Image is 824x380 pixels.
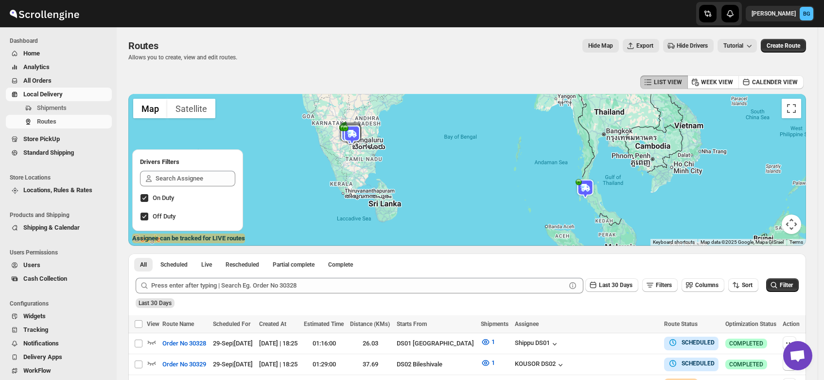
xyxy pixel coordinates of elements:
button: All routes [134,258,153,271]
span: View [147,321,159,327]
span: Filter [780,282,793,289]
button: Shippu DS01 [515,339,560,349]
button: Cash Collection [6,272,112,286]
span: 1 [491,359,495,366]
span: Last 30 Days [599,282,632,289]
span: Partial complete [273,261,315,269]
span: 29-Sep | [DATE] [213,361,253,368]
span: Shipments [37,104,67,111]
span: Users Permissions [10,249,112,256]
span: COMPLETED [729,361,763,368]
span: Notifications [23,340,59,347]
div: KOUSOR DS02 [515,360,565,370]
button: Notifications [6,337,112,350]
div: 01:29:00 [304,360,344,369]
span: Scheduled [160,261,188,269]
span: Dashboard [10,37,112,45]
span: Hide Drivers [677,42,708,50]
span: Action [783,321,800,327]
div: Open chat [783,341,812,370]
span: Created At [259,321,286,327]
b: SCHEDULED [682,339,715,346]
button: WEEK VIEW [687,75,739,89]
button: Map action label [582,39,619,53]
button: User menu [746,6,814,21]
span: Order No 30329 [162,360,206,369]
button: LIST VIEW [640,75,688,89]
button: Filters [642,278,678,292]
button: Keyboard shortcuts [653,239,695,246]
input: Search Assignee [156,171,235,186]
div: 26.03 [350,339,390,348]
span: Hide Map [588,42,613,50]
button: Show satellite imagery [167,99,215,118]
span: Sort [742,282,753,289]
span: Locations, Rules & Rates [23,186,92,194]
span: Tracking [23,326,48,333]
span: Routes [37,118,56,125]
button: Filter [766,278,799,292]
span: Complete [328,261,353,269]
div: 01:16:00 [304,339,344,348]
span: Estimated Time [304,321,344,327]
img: Google [131,233,163,246]
button: Sort [728,278,758,292]
button: WorkFlow [6,364,112,378]
span: Live [201,261,212,269]
span: Home [23,50,40,57]
p: [PERSON_NAME] [752,10,796,18]
span: 1 [491,338,495,345]
span: Configurations [10,300,112,308]
span: COMPLETED [729,340,763,347]
button: Order No 30329 [157,357,212,372]
div: 37.69 [350,360,390,369]
span: All Orders [23,77,52,84]
span: Assignee [515,321,539,327]
span: Delivery Apps [23,353,62,361]
span: Store PickUp [23,135,60,143]
button: Home [6,47,112,60]
button: Hide Drivers [663,39,714,53]
a: Terms (opens in new tab) [789,239,803,245]
span: Users [23,261,40,269]
h2: Drivers Filters [140,157,235,167]
span: Standard Shipping [23,149,74,156]
span: Analytics [23,63,50,71]
button: Columns [682,278,724,292]
button: Widgets [6,309,112,323]
span: Scheduled For [213,321,250,327]
span: Distance (KMs) [350,321,390,327]
span: Optimization Status [725,321,776,327]
button: Export [623,39,659,53]
button: 1 [475,355,501,371]
span: Last 30 Days [139,300,172,307]
button: Map camera controls [782,215,801,234]
button: Delivery Apps [6,350,112,364]
span: Off Duty [153,213,175,220]
img: ScrollEngine [8,1,81,26]
button: Order No 30328 [157,336,212,351]
div: DS02 Bileshivale [397,360,475,369]
span: WorkFlow [23,367,51,374]
button: SCHEDULED [668,359,715,368]
button: Create Route [761,39,806,53]
button: SCHEDULED [668,338,715,347]
input: Press enter after typing | Search Eg. Order No 30328 [151,278,566,293]
div: [DATE] | 18:25 [259,360,298,369]
span: Create Route [767,42,800,50]
span: Routes [128,40,158,52]
span: Shipping & Calendar [23,224,80,231]
button: Routes [6,115,112,128]
span: On Duty [153,194,174,201]
span: Route Status [664,321,698,327]
button: Toggle fullscreen view [782,99,801,118]
span: Starts From [397,321,427,327]
button: Shipping & Calendar [6,221,112,235]
p: Allows you to create, view and edit routes. [128,54,237,61]
b: SCHEDULED [682,360,715,367]
button: Show street map [133,99,167,118]
button: Last 30 Days [585,278,638,292]
span: All [140,261,147,269]
span: 29-Sep | [DATE] [213,340,253,347]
